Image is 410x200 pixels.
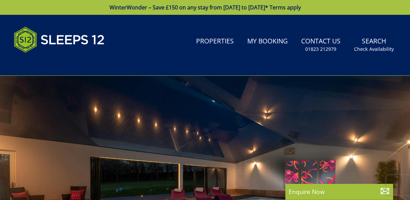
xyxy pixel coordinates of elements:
[305,46,336,53] small: 01823 212979
[10,61,81,66] iframe: Customer reviews powered by Trustpilot
[354,46,394,53] small: Check Availability
[193,34,236,49] a: Properties
[14,23,105,57] img: Sleeps 12
[289,187,390,196] p: Enquire Now
[245,34,290,49] a: My Booking
[298,34,343,56] a: Contact Us01823 212979
[351,34,397,56] a: SearchCheck Availability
